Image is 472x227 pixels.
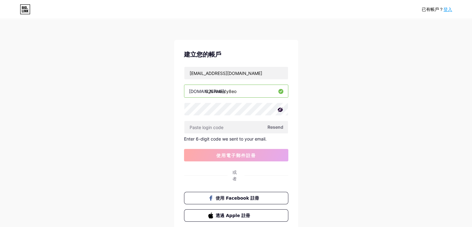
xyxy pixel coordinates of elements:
font: 透過 Apple 註冊 [216,213,250,218]
span: Resend [267,124,283,130]
font: 使用電子郵件註冊 [216,153,256,158]
input: Paste login code [184,121,288,133]
font: [DOMAIN_NAME]/ [189,89,226,94]
input: 使用者名稱 [184,85,288,97]
font: 已有帳戶？ [422,7,443,12]
input: 電子郵件 [184,67,288,79]
button: 使用電子郵件註冊 [184,149,288,161]
div: Enter 6-digit code we sent to your email. [184,136,288,141]
font: 使用 Facebook 註冊 [216,196,259,201]
button: 使用 Facebook 註冊 [184,192,288,204]
button: 透過 Apple 註冊 [184,209,288,222]
font: 建立您的帳戶 [184,51,221,58]
a: 登入 [443,7,452,12]
font: 或者 [232,169,237,181]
